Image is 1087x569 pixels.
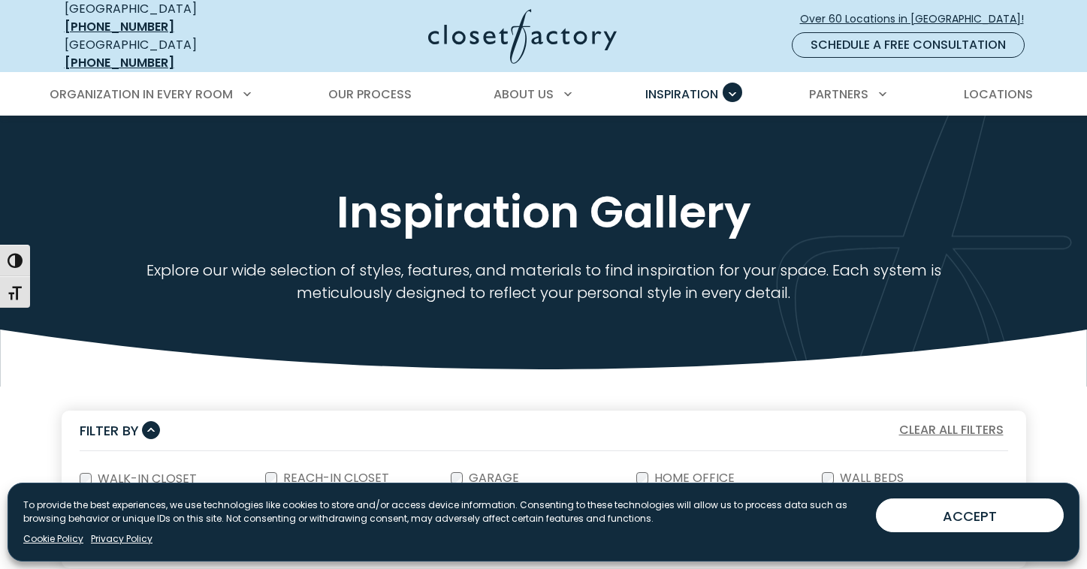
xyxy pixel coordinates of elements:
a: Privacy Policy [91,532,152,546]
h1: Inspiration Gallery [62,184,1026,241]
a: Over 60 Locations in [GEOGRAPHIC_DATA]! [799,6,1037,32]
span: Locations [964,86,1033,103]
label: Wall Beds [834,472,907,484]
img: Closet Factory Logo [428,9,617,64]
label: Walk-In Closet [92,473,200,485]
button: Filter By [80,420,160,441]
span: Partners [809,86,868,103]
a: Cookie Policy [23,532,83,546]
label: Home Office [648,472,738,484]
p: To provide the best experiences, we use technologies like cookies to store and/or access device i... [23,498,864,525]
nav: Primary Menu [39,74,1049,116]
a: [PHONE_NUMBER] [65,54,174,71]
a: [PHONE_NUMBER] [65,18,174,35]
span: Our Process [328,86,412,103]
label: Garage [463,472,522,484]
label: Reach-In Closet [277,472,392,484]
div: [GEOGRAPHIC_DATA] [65,36,282,72]
span: Over 60 Locations in [GEOGRAPHIC_DATA]! [800,11,1036,27]
a: Schedule a Free Consultation [792,32,1025,58]
p: Explore our wide selection of styles, features, and materials to find inspiration for your space.... [102,259,985,304]
span: Inspiration [645,86,718,103]
button: Clear All Filters [895,420,1008,440]
span: About Us [494,86,554,103]
span: Organization in Every Room [50,86,233,103]
button: ACCEPT [876,498,1064,532]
